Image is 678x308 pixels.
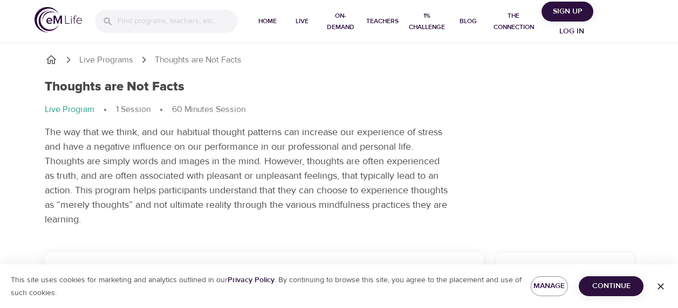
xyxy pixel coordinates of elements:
[490,10,537,33] span: The Connection
[45,103,634,116] nav: breadcrumb
[546,22,598,41] button: Log in
[45,79,184,95] h1: Thoughts are Not Facts
[324,10,358,33] span: On-Demand
[172,103,245,116] p: 60 Minutes Session
[539,279,560,293] span: Manage
[579,276,643,296] button: Continue
[45,103,94,116] p: Live Program
[455,16,481,27] span: Blog
[550,25,593,38] span: Log in
[118,10,237,33] input: Find programs, teachers, etc...
[45,125,449,227] p: The way that we think, and our habitual thought patterns can increase our experience of stress an...
[587,279,635,293] span: Continue
[546,5,589,18] span: Sign Up
[531,276,569,296] button: Manage
[116,103,150,116] p: 1 Session
[228,275,275,285] a: Privacy Policy
[255,16,280,27] span: Home
[542,2,593,22] button: Sign Up
[79,54,133,66] a: Live Programs
[45,53,634,66] nav: breadcrumb
[289,16,315,27] span: Live
[407,10,447,33] span: 1% Challenge
[155,54,242,66] p: Thoughts are Not Facts
[35,7,82,32] img: logo
[366,16,399,27] span: Teachers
